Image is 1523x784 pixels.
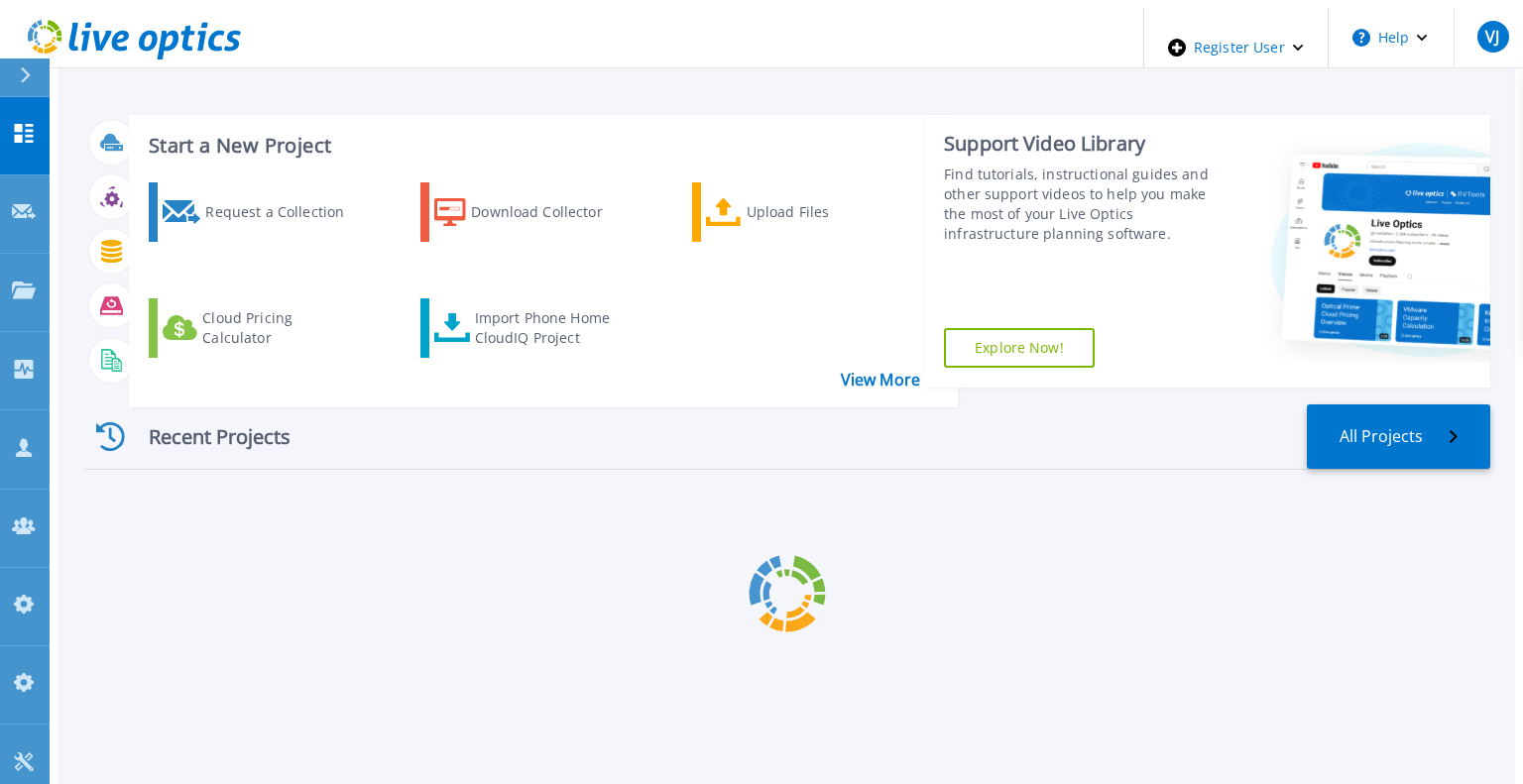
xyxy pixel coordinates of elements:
[747,187,905,237] div: Upload Files
[202,303,361,353] div: Cloud Pricing Calculator
[471,187,630,237] div: Download Collector
[1485,29,1499,45] span: VJ
[205,187,364,237] div: Request a Collection
[149,135,932,157] h3: Start a New Project
[944,165,1229,244] div: Find tutorials, instructional guides and other support videos to help you make the most of your L...
[944,131,1229,157] div: Support Video Library
[1144,8,1328,87] div: Register User
[149,182,389,242] a: Request a Collection
[1307,404,1490,469] a: All Projects
[692,182,932,242] a: Upload Files
[149,298,389,358] a: Cloud Pricing Calculator
[420,182,660,242] a: Download Collector
[84,412,322,461] div: Recent Projects
[944,328,1095,368] a: Explore Now!
[1329,8,1453,67] button: Help
[841,371,933,390] a: View More
[475,303,634,353] div: Import Phone Home CloudIQ Project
